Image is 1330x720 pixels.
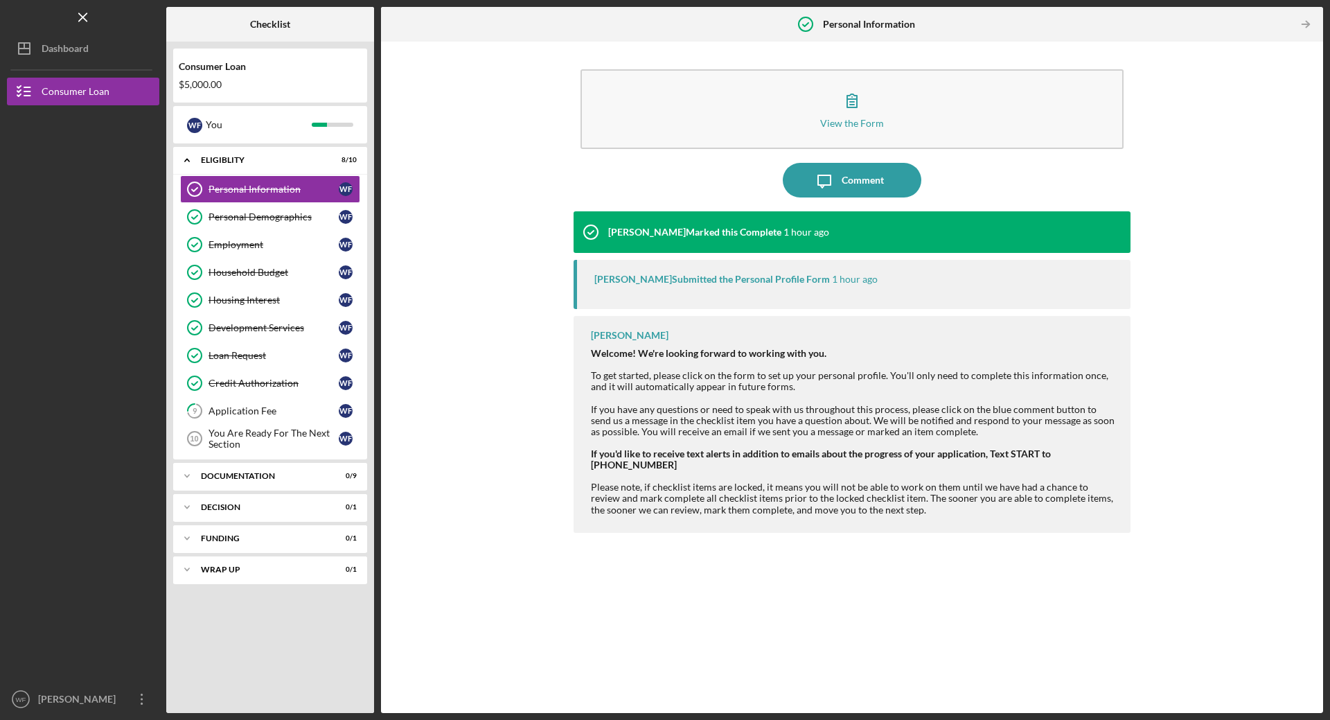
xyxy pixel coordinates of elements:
div: $5,000.00 [179,79,362,90]
div: Funding [201,534,322,543]
div: 0 / 9 [332,472,357,480]
div: View the Form [820,118,884,128]
div: W F [339,349,353,362]
button: WF[PERSON_NAME] [7,685,159,713]
div: W F [339,432,353,446]
a: 10You Are Ready For The Next SectionWF [180,425,360,453]
a: Credit AuthorizationWF [180,369,360,397]
div: 0 / 1 [332,534,357,543]
button: Consumer Loan [7,78,159,105]
div: Decision [201,503,322,511]
div: W F [187,118,202,133]
tspan: 9 [193,407,197,416]
b: Checklist [250,19,290,30]
div: Loan Request [209,350,339,361]
time: 2025-09-29 16:52 [783,227,829,238]
div: Comment [842,163,884,197]
div: Wrap up [201,565,322,574]
a: Household BudgetWF [180,258,360,286]
div: Credit Authorization [209,378,339,389]
div: W F [339,265,353,279]
div: W F [339,321,353,335]
div: [PERSON_NAME] Marked this Complete [608,227,781,238]
a: 9Application FeeWF [180,397,360,425]
div: Personal Demographics [209,211,339,222]
div: Dashboard [42,35,89,66]
div: W F [339,210,353,224]
div: W F [339,293,353,307]
div: [PERSON_NAME] Submitted the Personal Profile Form [594,274,830,285]
div: W F [339,238,353,252]
div: You Are Ready For The Next Section [209,428,339,450]
div: Personal Information [209,184,339,195]
div: Development Services [209,322,339,333]
div: 8 / 10 [332,156,357,164]
div: [PERSON_NAME] [35,685,125,717]
div: W F [339,404,353,418]
div: [PERSON_NAME] [591,330,668,341]
div: To get started, please click on the form to set up your personal profile. You'll only need to com... [591,348,1117,515]
tspan: 10 [190,434,198,443]
a: Housing InterestWF [180,286,360,314]
time: 2025-09-29 16:51 [832,274,878,285]
div: Application Fee [209,405,339,416]
text: WF [16,696,26,703]
div: Housing Interest [209,295,339,306]
a: Personal DemographicsWF [180,203,360,231]
div: Eligiblity [201,156,322,164]
div: Household Budget [209,267,339,278]
button: View the Form [580,69,1124,149]
div: 0 / 1 [332,503,357,511]
a: EmploymentWF [180,231,360,258]
strong: Welcome! We're looking forward to working with you. [591,347,826,359]
div: Consumer Loan [179,61,362,72]
a: Loan RequestWF [180,342,360,369]
button: Dashboard [7,35,159,62]
div: You [206,113,312,137]
a: Development ServicesWF [180,314,360,342]
strong: If you'd like to receive text alerts in addition to emails about the progress of your application... [591,448,1051,471]
div: W F [339,182,353,196]
div: 0 / 1 [332,565,357,574]
div: Consumer Loan [42,78,109,109]
a: Personal InformationWF [180,175,360,203]
b: Personal Information [823,19,915,30]
div: Employment [209,239,339,250]
div: Documentation [201,472,322,480]
div: W F [339,376,353,390]
button: Comment [783,163,921,197]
